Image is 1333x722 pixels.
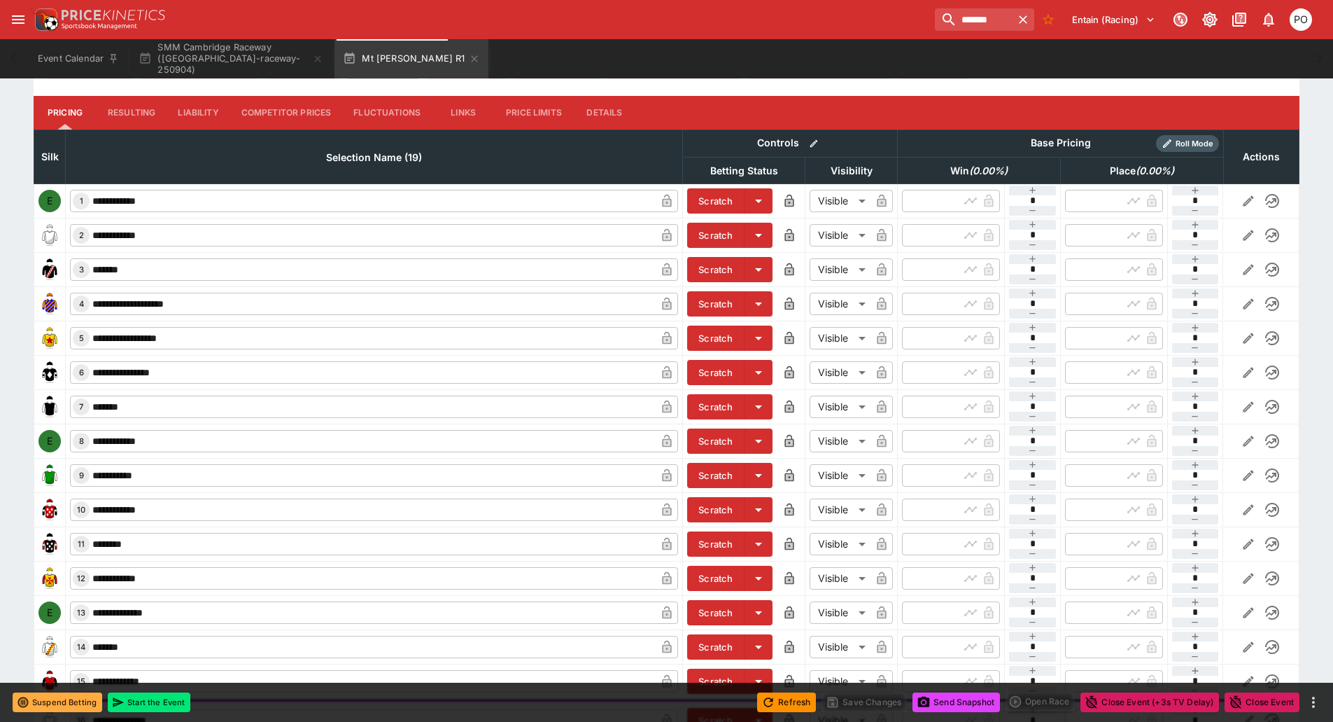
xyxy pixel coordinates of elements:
[38,567,61,590] img: runner 12
[1064,8,1164,31] button: Select Tenant
[1225,693,1299,712] button: Close Event
[810,293,870,315] div: Visible
[1025,134,1096,152] div: Base Pricing
[1227,7,1252,32] button: Documentation
[6,7,31,32] button: open drawer
[76,368,87,377] span: 6
[687,326,745,351] button: Scratch
[687,669,745,694] button: Scratch
[77,196,86,206] span: 1
[1156,135,1219,152] div: Show/hide Price Roll mode configuration.
[62,10,165,20] img: PriceKinetics
[230,96,343,130] button: Competitor Prices
[74,608,88,618] span: 13
[687,429,745,454] button: Scratch
[1037,8,1059,31] button: No Bookmarks
[334,39,488,78] button: Mt [PERSON_NAME] R1
[38,396,61,418] img: runner 7
[687,497,745,522] button: Scratch
[38,602,61,624] div: E
[695,162,794,179] span: Betting Status
[38,258,61,281] img: runner 3
[1094,162,1190,179] span: excl. Emergencies (0.00%)
[38,670,61,693] img: runner 15
[805,134,823,153] button: Bulk edit
[810,567,870,590] div: Visible
[38,190,61,212] div: E
[810,396,870,418] div: Visible
[38,430,61,452] div: E
[34,96,97,130] button: Pricing
[38,327,61,349] img: runner 5
[815,162,888,179] span: Visibility
[1080,693,1219,712] button: Close Event (+3s TV Delay)
[969,162,1008,179] em: ( 0.00 %)
[687,394,745,419] button: Scratch
[34,130,66,183] th: Silk
[38,224,61,247] img: runner 2
[810,190,870,212] div: Visible
[1305,694,1322,711] button: more
[38,293,61,315] img: runner 4
[74,676,88,686] span: 15
[108,693,190,712] button: Start the Event
[74,505,88,515] span: 10
[76,436,87,446] span: 8
[810,636,870,658] div: Visible
[935,8,1012,31] input: search
[687,463,745,488] button: Scratch
[495,96,573,130] button: Price Limits
[810,499,870,521] div: Visible
[167,96,230,130] button: Liability
[1290,8,1312,31] div: Philip OConnor
[29,39,127,78] button: Event Calendar
[1170,138,1219,150] span: Roll Mode
[38,464,61,487] img: runner 9
[38,533,61,555] img: runner 11
[935,162,1023,179] span: excl. Emergencies (0.00%)
[810,430,870,452] div: Visible
[74,574,88,583] span: 12
[74,642,88,652] span: 14
[687,532,745,557] button: Scratch
[342,96,432,130] button: Fluctuations
[38,361,61,384] img: runner 6
[1285,4,1316,35] button: Philip OConnor
[1197,7,1222,32] button: Toggle light/dark mode
[687,566,745,591] button: Scratch
[38,499,61,521] img: runner 10
[1006,692,1075,711] div: split button
[311,149,437,166] span: Selection Name (19)
[687,634,745,660] button: Scratch
[1223,130,1299,183] th: Actions
[810,327,870,349] div: Visible
[76,299,87,309] span: 4
[1256,7,1281,32] button: Notifications
[810,533,870,555] div: Visible
[810,464,870,487] div: Visible
[76,402,86,412] span: 7
[810,258,870,281] div: Visible
[757,693,816,712] button: Refresh
[97,96,167,130] button: Resulting
[1168,7,1193,32] button: Connected to PK
[810,602,870,624] div: Visible
[432,96,495,130] button: Links
[573,96,636,130] button: Details
[687,223,745,248] button: Scratch
[683,130,898,157] th: Controls
[687,360,745,385] button: Scratch
[687,188,745,214] button: Scratch
[687,600,745,625] button: Scratch
[810,670,870,693] div: Visible
[687,257,745,282] button: Scratch
[76,265,87,275] span: 3
[1136,162,1174,179] em: ( 0.00 %)
[130,39,332,78] button: SMM Cambridge Raceway ([GEOGRAPHIC_DATA]-raceway-250904)
[687,291,745,317] button: Scratch
[810,224,870,247] div: Visible
[810,361,870,384] div: Visible
[76,471,87,480] span: 9
[76,333,87,343] span: 5
[38,636,61,658] img: runner 14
